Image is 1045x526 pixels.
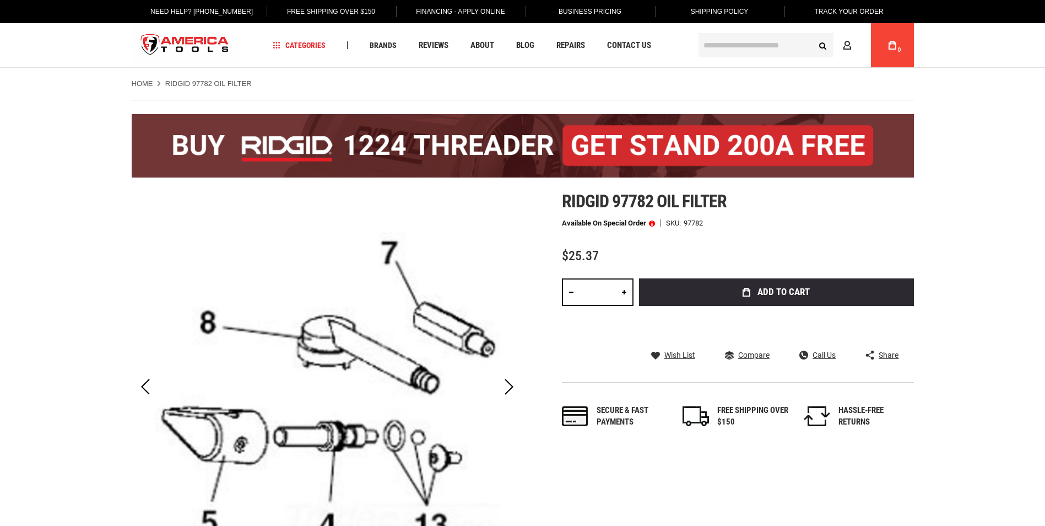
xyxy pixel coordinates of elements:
a: Wish List [651,350,695,360]
span: 0 [898,47,901,53]
button: Add to Cart [639,278,914,306]
a: Repairs [551,38,590,53]
div: HASSLE-FREE RETURNS [838,405,910,428]
div: FREE SHIPPING OVER $150 [717,405,789,428]
span: Add to Cart [757,287,810,297]
span: Wish List [664,351,695,359]
a: 0 [882,23,903,67]
img: shipping [683,406,709,426]
span: $25.37 [562,248,599,264]
a: Call Us [799,350,836,360]
button: Search [813,35,833,56]
a: store logo [132,25,239,66]
span: Share [879,351,898,359]
div: 97782 [684,219,703,227]
span: Reviews [419,41,448,50]
span: Blog [516,41,534,50]
span: About [470,41,494,50]
span: Categories [273,41,326,49]
a: Brands [365,38,402,53]
a: Reviews [414,38,453,53]
a: Compare [725,350,770,360]
span: Ridgid 97782 oil filter [562,191,727,212]
a: Blog [511,38,539,53]
span: Brands [370,41,397,49]
div: Secure & fast payments [597,405,668,428]
strong: RIDGID 97782 OIL FILTER [165,79,252,88]
strong: SKU [666,219,684,227]
span: Repairs [556,41,585,50]
p: Available on Special Order [562,219,655,227]
span: Compare [738,351,770,359]
a: About [465,38,499,53]
span: Call Us [813,351,836,359]
img: returns [804,406,830,426]
a: Home [132,79,153,89]
img: payments [562,406,588,426]
img: America Tools [132,25,239,66]
span: Contact Us [607,41,651,50]
a: Categories [268,38,331,53]
span: Shipping Policy [691,8,749,15]
a: Contact Us [602,38,656,53]
img: BOGO: Buy the RIDGID® 1224 Threader (26092), get the 92467 200A Stand FREE! [132,114,914,178]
